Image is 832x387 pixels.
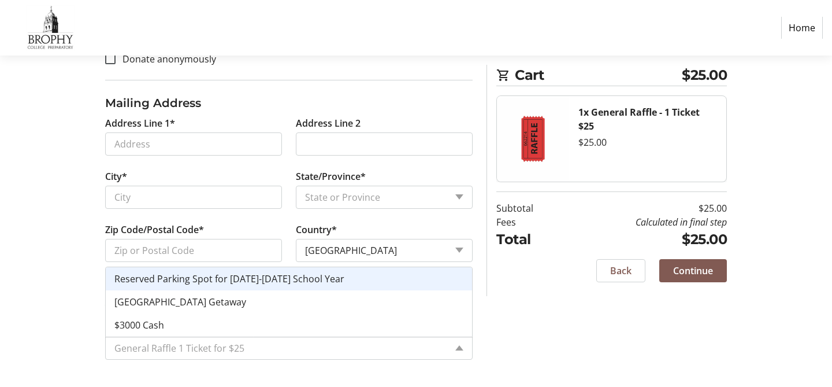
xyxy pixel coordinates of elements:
[497,96,569,182] img: General Raffle - 1 Ticket $25
[114,272,344,285] span: Reserved Parking Spot for [DATE]-[DATE] School Year
[659,259,727,282] button: Continue
[296,169,366,183] label: State/Province*
[105,267,473,337] ng-dropdown-panel: Options list
[114,296,246,308] span: [GEOGRAPHIC_DATA] Getaway
[114,319,164,331] span: $3000 Cash
[515,65,682,86] span: Cart
[781,17,823,39] a: Home
[496,201,563,215] td: Subtotal
[105,94,473,112] h3: Mailing Address
[563,229,727,250] td: $25.00
[9,5,91,51] img: Brophy College Preparatory 's Logo
[116,52,216,66] label: Donate anonymously
[496,229,563,250] td: Total
[296,116,361,130] label: Address Line 2
[105,169,127,183] label: City*
[496,215,563,229] td: Fees
[578,135,717,149] div: $25.00
[296,223,337,237] label: Country*
[105,239,282,262] input: Zip or Postal Code
[105,186,282,209] input: City
[105,132,282,156] input: Address
[673,264,713,278] span: Continue
[682,65,727,86] span: $25.00
[105,116,175,130] label: Address Line 1*
[563,215,727,229] td: Calculated in final step
[596,259,645,282] button: Back
[105,223,204,237] label: Zip Code/Postal Code*
[563,201,727,215] td: $25.00
[610,264,632,278] span: Back
[578,106,700,132] strong: 1x General Raffle - 1 Ticket $25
